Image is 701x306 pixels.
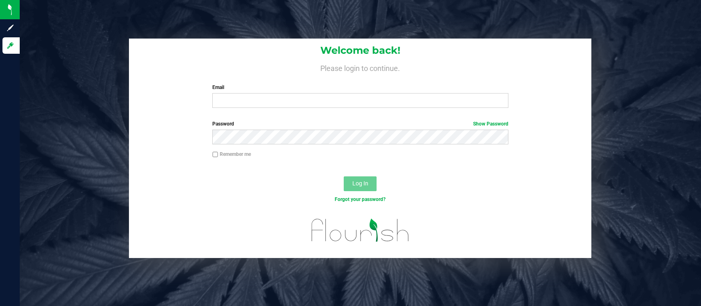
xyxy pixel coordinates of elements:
h4: Please login to continue. [129,62,591,72]
h1: Welcome back! [129,45,591,56]
img: flourish_logo.svg [303,212,418,249]
label: Remember me [212,151,251,158]
label: Email [212,84,508,91]
input: Remember me [212,152,218,158]
a: Show Password [473,121,508,127]
span: Password [212,121,234,127]
inline-svg: Log in [6,41,14,50]
a: Forgot your password? [335,196,386,202]
span: Log In [352,180,368,187]
button: Log In [344,176,377,191]
inline-svg: Sign up [6,24,14,32]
